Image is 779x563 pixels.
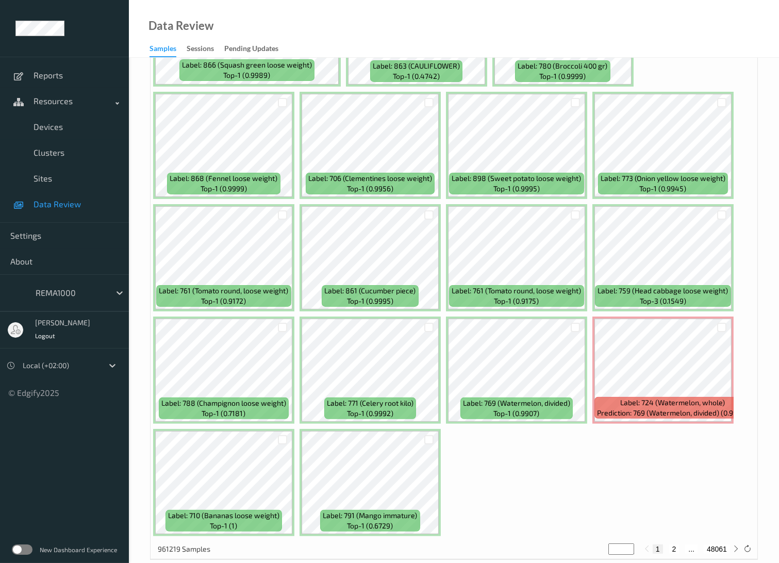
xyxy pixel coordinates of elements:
span: top-1 (0.9995) [493,184,540,194]
span: Label: 761 (Tomato round, loose weight) [159,286,289,296]
span: Label: 788 (Champignon loose weight) [161,398,286,408]
span: Label: 706 (Clementines loose weight) [308,173,432,184]
span: top-1 (0.4742) [393,71,440,81]
span: top-3 (0.1549) [640,296,686,306]
span: Label: 761 (Tomato round, loose weight) [452,286,582,296]
div: Samples [150,43,176,57]
button: 2 [669,544,679,554]
button: ... [685,544,698,554]
span: Label: 791 (Mango immature) [323,510,418,521]
a: Samples [150,42,187,57]
a: Pending Updates [224,42,289,56]
span: top-1 (0.9999) [540,71,586,81]
span: top-1 (0.9999) [201,184,247,194]
span: Label: 861 (Cucumber piece) [325,286,416,296]
span: Prediction: 769 (Watermelon, divided) (0.9973) [597,408,748,418]
span: Label: 780 (Broccoli 400 gr) [518,61,608,71]
button: 1 [653,544,663,554]
span: top-1 (0.9992) [347,408,393,419]
span: Label: 866 (Squash green loose weight) [182,60,312,70]
a: Sessions [187,42,224,56]
div: Sessions [187,43,214,56]
span: top-1 (0.9945) [640,184,687,194]
p: 961219 Samples [158,544,235,554]
span: Label: 724 (Watermelon, whole) [620,398,725,408]
span: top-1 (0.9172) [202,296,246,306]
span: top-1 (0.9956) [347,184,393,194]
span: Label: 773 (Onion yellow loose weight) [601,173,725,184]
span: top-1 (0.6729) [347,521,393,531]
span: Label: 898 (Sweet potato loose weight) [452,173,582,184]
span: Label: 863 (CAULIFLOWER) [373,61,460,71]
span: top-1 (0.9907) [494,408,540,419]
span: top-1 (0.9175) [494,296,539,306]
span: Label: 771 (Celery root kilo) [327,398,413,408]
span: Label: 769 (Watermelon, divided) [463,398,570,408]
div: Pending Updates [224,43,278,56]
span: top-1 (0.9989) [223,70,270,80]
button: 48061 [704,544,730,554]
span: top-1 (0.7181) [202,408,246,419]
span: Label: 868 (Fennel loose weight) [170,173,278,184]
span: Label: 710 (Bananas loose weight) [168,510,279,521]
div: Data Review [148,21,213,31]
span: top-1 (1) [210,521,238,531]
span: Label: 759 (Head cabbage loose weight) [598,286,728,296]
span: top-1 (0.9995) [347,296,393,306]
